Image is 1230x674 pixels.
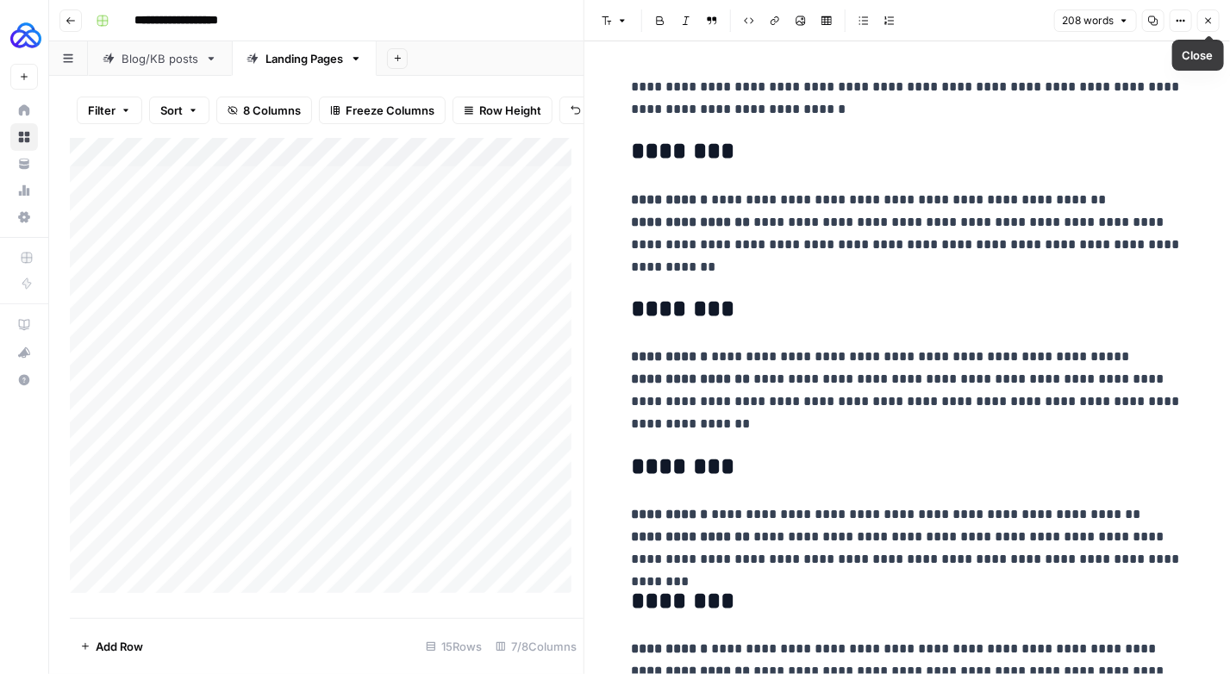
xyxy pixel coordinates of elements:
a: Settings [10,203,38,231]
button: Add Row [70,633,153,660]
div: What's new? [11,340,37,365]
button: Filter [77,97,142,124]
button: What's new? [10,339,38,366]
a: Usage [10,177,38,204]
a: Blog/KB posts [88,41,232,76]
button: 8 Columns [216,97,312,124]
button: Workspace: AUQ [10,14,38,57]
button: Sort [149,97,209,124]
span: 8 Columns [243,102,301,119]
a: Browse [10,123,38,151]
button: Help + Support [10,366,38,394]
div: Landing Pages [265,50,343,67]
span: Filter [88,102,116,119]
span: Add Row [96,638,143,655]
a: Home [10,97,38,124]
span: Freeze Columns [346,102,434,119]
span: 208 words [1062,13,1114,28]
a: Your Data [10,150,38,178]
div: Blog/KB posts [122,50,198,67]
span: Row Height [479,102,541,119]
a: AirOps Academy [10,311,38,339]
div: 7/8 Columns [489,633,584,660]
button: Freeze Columns [319,97,446,124]
a: Landing Pages [232,41,377,76]
span: Sort [160,102,183,119]
img: AUQ Logo [10,20,41,51]
button: 208 words [1054,9,1137,32]
button: Row Height [453,97,553,124]
div: 15 Rows [419,633,489,660]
